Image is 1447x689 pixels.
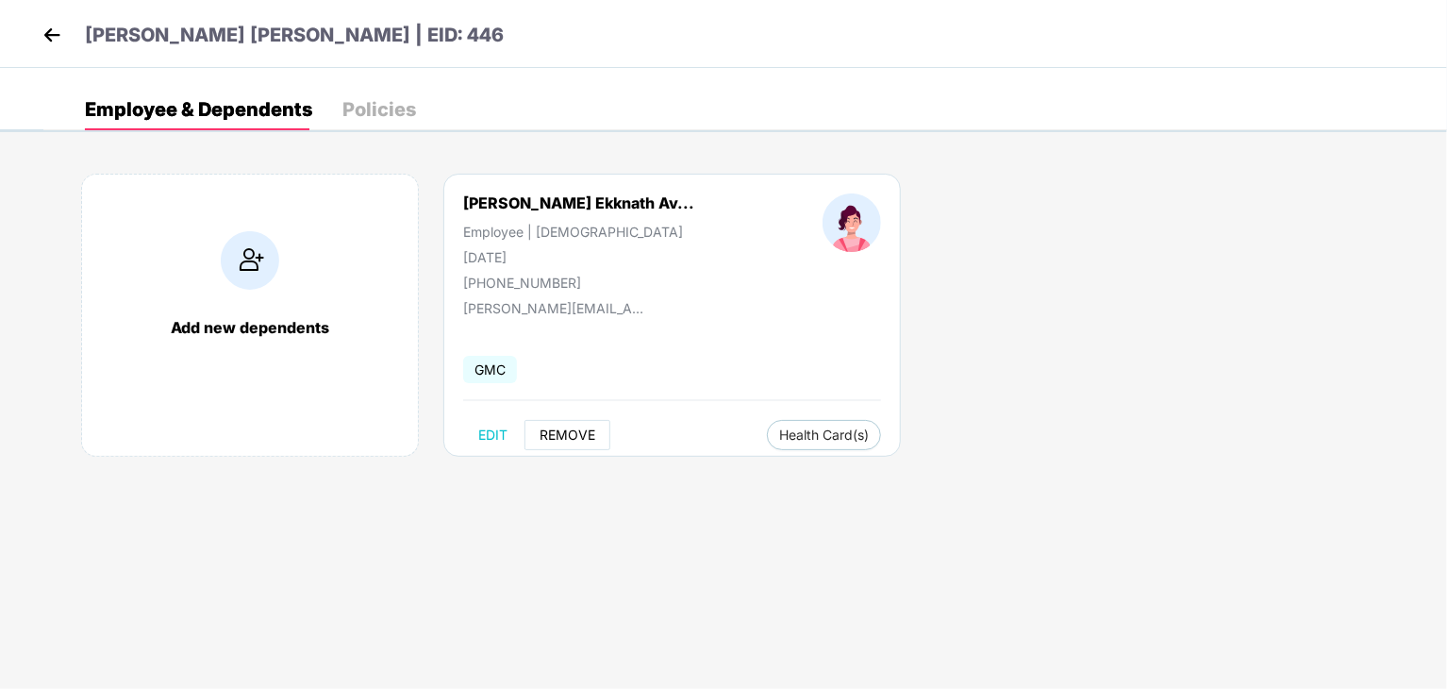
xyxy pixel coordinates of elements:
img: addIcon [221,231,279,290]
span: EDIT [478,428,507,443]
div: Add new dependents [101,318,399,337]
button: Health Card(s) [767,420,881,450]
div: Employee | [DEMOGRAPHIC_DATA] [463,224,694,240]
img: back [38,21,66,49]
p: [PERSON_NAME] [PERSON_NAME] | EID: 446 [85,21,504,50]
div: [DATE] [463,249,694,265]
button: REMOVE [524,420,610,450]
div: Policies [342,100,416,119]
span: GMC [463,356,517,383]
div: Employee & Dependents [85,100,312,119]
div: [PHONE_NUMBER] [463,275,694,291]
span: Health Card(s) [779,430,869,440]
div: [PERSON_NAME] Ekknath Av... [463,193,694,212]
div: [PERSON_NAME][EMAIL_ADDRESS][DOMAIN_NAME] [463,300,652,316]
img: profileImage [823,193,881,252]
button: EDIT [463,420,523,450]
span: REMOVE [540,428,595,443]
